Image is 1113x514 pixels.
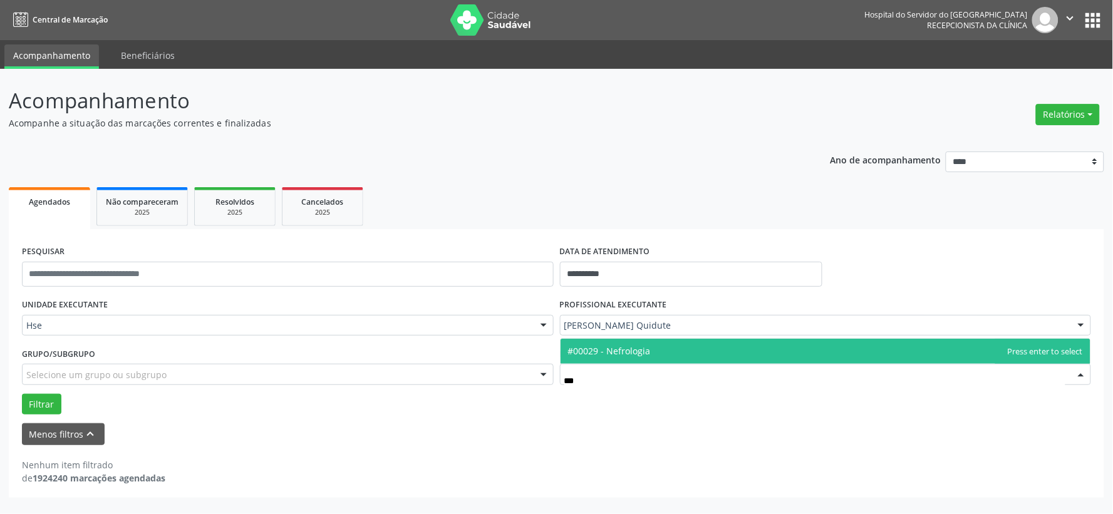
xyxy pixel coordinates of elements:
span: Agendados [29,197,70,207]
span: Selecione um grupo ou subgrupo [26,368,167,381]
label: PROFISSIONAL EXECUTANTE [560,296,667,315]
div: Hospital do Servidor do [GEOGRAPHIC_DATA] [865,9,1028,20]
div: Nenhum item filtrado [22,458,165,471]
span: Resolvidos [215,197,254,207]
span: Cancelados [302,197,344,207]
p: Acompanhamento [9,85,775,116]
span: #00029 - Nefrologia [568,345,651,357]
p: Acompanhe a situação das marcações correntes e finalizadas [9,116,775,130]
button: apps [1082,9,1104,31]
strong: 1924240 marcações agendadas [33,472,165,484]
img: img [1032,7,1059,33]
a: Central de Marcação [9,9,108,30]
label: Grupo/Subgrupo [22,344,95,364]
label: DATA DE ATENDIMENTO [560,242,650,262]
label: UNIDADE EXECUTANTE [22,296,108,315]
span: [PERSON_NAME] Quidute [564,319,1066,332]
p: Ano de acompanhamento [831,152,941,167]
a: Acompanhamento [4,44,99,69]
span: Hse [26,319,528,332]
span: Central de Marcação [33,14,108,25]
div: de [22,471,165,485]
span: Recepcionista da clínica [928,20,1028,31]
div: 2025 [291,208,354,217]
i:  [1064,11,1077,25]
button: Filtrar [22,394,61,415]
label: PESQUISAR [22,242,65,262]
a: Beneficiários [112,44,184,66]
button: Menos filtroskeyboard_arrow_up [22,423,105,445]
div: 2025 [106,208,179,217]
button:  [1059,7,1082,33]
button: Relatórios [1036,104,1100,125]
i: keyboard_arrow_up [84,427,98,441]
span: Não compareceram [106,197,179,207]
div: 2025 [204,208,266,217]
